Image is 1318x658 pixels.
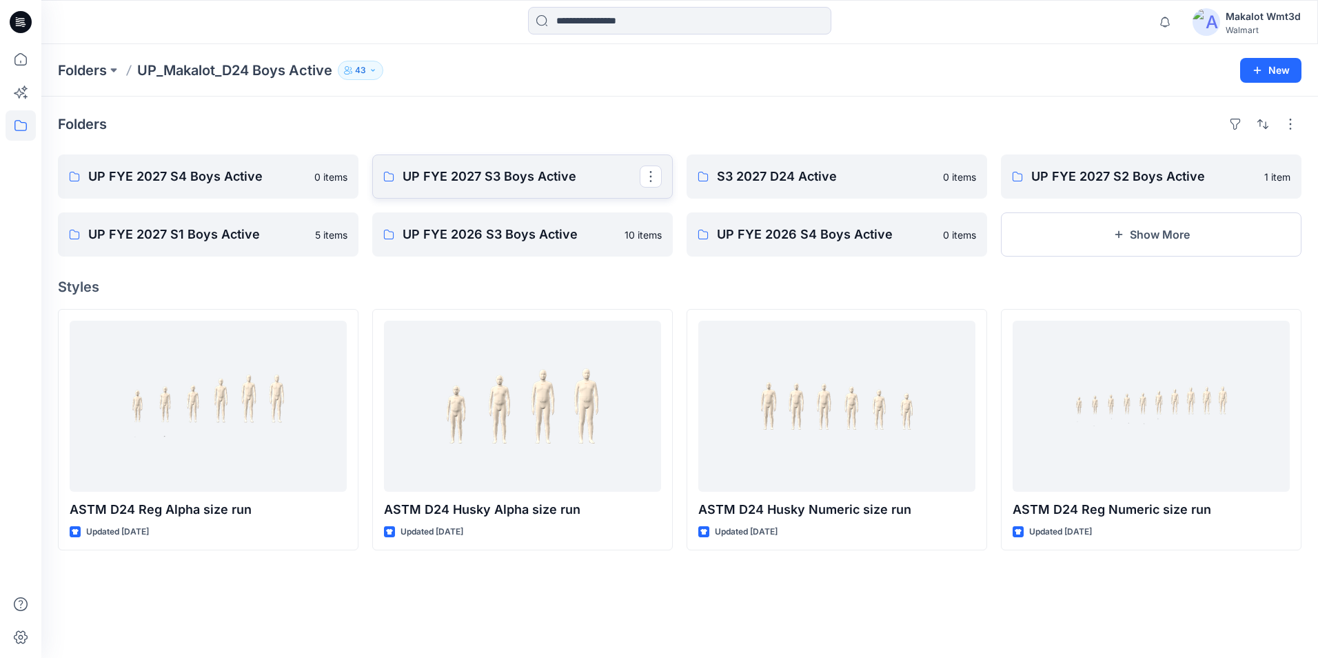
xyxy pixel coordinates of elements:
[943,228,976,242] p: 0 items
[314,170,347,184] p: 0 items
[58,116,107,132] h4: Folders
[1226,25,1301,35] div: Walmart
[88,225,307,244] p: UP FYE 2027 S1 Boys Active
[715,525,778,539] p: Updated [DATE]
[687,212,987,257] a: UP FYE 2026 S4 Boys Active0 items
[717,167,935,186] p: S3 2027 D24 Active
[384,500,661,519] p: ASTM D24 Husky Alpha size run
[403,167,640,186] p: UP FYE 2027 S3 Boys Active
[717,225,935,244] p: UP FYE 2026 S4 Boys Active
[137,61,332,80] p: UP_Makalot_D24 Boys Active
[58,212,358,257] a: UP FYE 2027 S1 Boys Active5 items
[88,167,306,186] p: UP FYE 2027 S4 Boys Active
[355,63,366,78] p: 43
[1226,8,1301,25] div: Makalot Wmt3d
[625,228,662,242] p: 10 items
[698,500,975,519] p: ASTM D24 Husky Numeric size run
[687,154,987,199] a: S3 2027 D24 Active0 items
[338,61,383,80] button: 43
[58,279,1301,295] h4: Styles
[403,225,616,244] p: UP FYE 2026 S3 Boys Active
[1031,167,1256,186] p: UP FYE 2027 S2 Boys Active
[315,228,347,242] p: 5 items
[1013,500,1290,519] p: ASTM D24 Reg Numeric size run
[1193,8,1220,36] img: avatar
[384,321,661,492] a: ASTM D24 Husky Alpha size run
[86,525,149,539] p: Updated [DATE]
[1001,154,1301,199] a: UP FYE 2027 S2 Boys Active1 item
[401,525,463,539] p: Updated [DATE]
[1001,212,1301,257] button: Show More
[70,321,347,492] a: ASTM D24 Reg Alpha size run
[698,321,975,492] a: ASTM D24 Husky Numeric size run
[943,170,976,184] p: 0 items
[1264,170,1290,184] p: 1 item
[58,61,107,80] a: Folders
[1029,525,1092,539] p: Updated [DATE]
[58,154,358,199] a: UP FYE 2027 S4 Boys Active0 items
[70,500,347,519] p: ASTM D24 Reg Alpha size run
[372,212,673,257] a: UP FYE 2026 S3 Boys Active10 items
[1240,58,1301,83] button: New
[372,154,673,199] a: UP FYE 2027 S3 Boys Active
[1013,321,1290,492] a: ASTM D24 Reg Numeric size run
